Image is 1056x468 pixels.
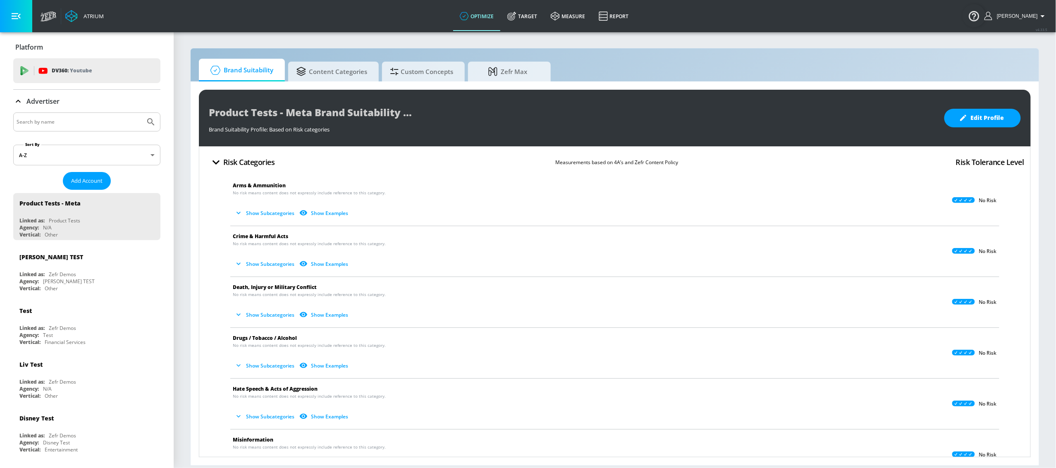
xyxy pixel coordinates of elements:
[19,332,39,339] div: Agency:
[19,325,45,332] div: Linked as:
[223,156,275,168] h4: Risk Categories
[298,359,351,372] button: Show Examples
[298,257,351,271] button: Show Examples
[13,301,160,348] div: TestLinked as:Zefr DemosAgency:TestVertical:Financial Services
[19,231,41,238] div: Vertical:
[49,378,76,385] div: Zefr Demos
[19,253,83,261] div: [PERSON_NAME] TEST
[19,271,45,278] div: Linked as:
[13,408,160,455] div: Disney TestLinked as:Zefr DemosAgency:Disney TestVertical:Entertainment
[207,60,273,80] span: Brand Suitability
[963,4,986,27] button: Open Resource Center
[994,13,1038,19] span: login as: lindsay.benharris@zefr.com
[49,217,80,224] div: Product Tests
[45,446,78,453] div: Entertainment
[296,62,367,81] span: Content Categories
[592,1,636,31] a: Report
[476,62,539,81] span: Zefr Max
[390,62,453,81] span: Custom Concepts
[45,285,58,292] div: Other
[19,285,41,292] div: Vertical:
[13,58,160,83] div: DV360: Youtube
[13,193,160,240] div: Product Tests - MetaLinked as:Product TestsAgency:N/AVertical:Other
[19,414,54,422] div: Disney Test
[13,90,160,113] div: Advertiser
[233,410,298,423] button: Show Subcategories
[45,339,86,346] div: Financial Services
[65,10,104,22] a: Atrium
[544,1,592,31] a: measure
[298,410,351,423] button: Show Examples
[233,393,386,399] span: No risk means content does not expressly include reference to this category.
[19,339,41,346] div: Vertical:
[13,354,160,401] div: Liv TestLinked as:Zefr DemosAgency:N/AVertical:Other
[43,278,95,285] div: [PERSON_NAME] TEST
[979,401,997,407] p: No Risk
[49,271,76,278] div: Zefr Demos
[19,439,39,446] div: Agency:
[45,392,58,399] div: Other
[13,247,160,294] div: [PERSON_NAME] TESTLinked as:Zefr DemosAgency:[PERSON_NAME] TESTVertical:Other
[19,378,45,385] div: Linked as:
[298,308,351,322] button: Show Examples
[43,439,70,446] div: Disney Test
[15,43,43,52] p: Platform
[1036,27,1048,32] span: v 4.33.5
[52,66,92,75] p: DV360:
[17,117,142,127] input: Search by name
[71,176,103,186] span: Add Account
[233,359,298,372] button: Show Subcategories
[19,385,39,392] div: Agency:
[24,142,41,147] label: Sort By
[13,145,160,165] div: A-Z
[49,325,76,332] div: Zefr Demos
[979,350,997,356] p: No Risk
[961,113,1004,123] span: Edit Profile
[209,122,936,133] div: Brand Suitability Profile: Based on Risk categories
[233,257,298,271] button: Show Subcategories
[453,1,501,31] a: optimize
[233,342,386,349] span: No risk means content does not expressly include reference to this category.
[233,436,273,443] span: Misinformation
[298,206,351,220] button: Show Examples
[233,385,318,392] span: Hate Speech & Acts of Aggression
[26,97,60,106] p: Advertiser
[13,36,160,59] div: Platform
[45,231,58,238] div: Other
[19,278,39,285] div: Agency:
[956,156,1024,168] h4: Risk Tolerance Level
[233,233,288,240] span: Crime & Harmful Acts
[43,332,53,339] div: Test
[233,182,286,189] span: Arms & Ammunition
[233,334,297,341] span: Drugs / Tobacco / Alcohol
[19,224,39,231] div: Agency:
[43,385,52,392] div: N/A
[233,308,298,322] button: Show Subcategories
[63,172,111,190] button: Add Account
[19,217,45,224] div: Linked as:
[19,392,41,399] div: Vertical:
[233,291,386,298] span: No risk means content does not expressly include reference to this category.
[19,432,45,439] div: Linked as:
[205,153,278,172] button: Risk Categories
[70,66,92,75] p: Youtube
[984,11,1048,21] button: [PERSON_NAME]
[19,307,32,315] div: Test
[979,197,997,204] p: No Risk
[43,224,52,231] div: N/A
[944,109,1021,127] button: Edit Profile
[233,190,386,196] span: No risk means content does not expressly include reference to this category.
[979,248,997,255] p: No Risk
[233,444,386,450] span: No risk means content does not expressly include reference to this category.
[49,432,76,439] div: Zefr Demos
[979,299,997,306] p: No Risk
[501,1,544,31] a: Target
[19,199,81,207] div: Product Tests - Meta
[233,241,386,247] span: No risk means content does not expressly include reference to this category.
[979,451,997,458] p: No Risk
[233,206,298,220] button: Show Subcategories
